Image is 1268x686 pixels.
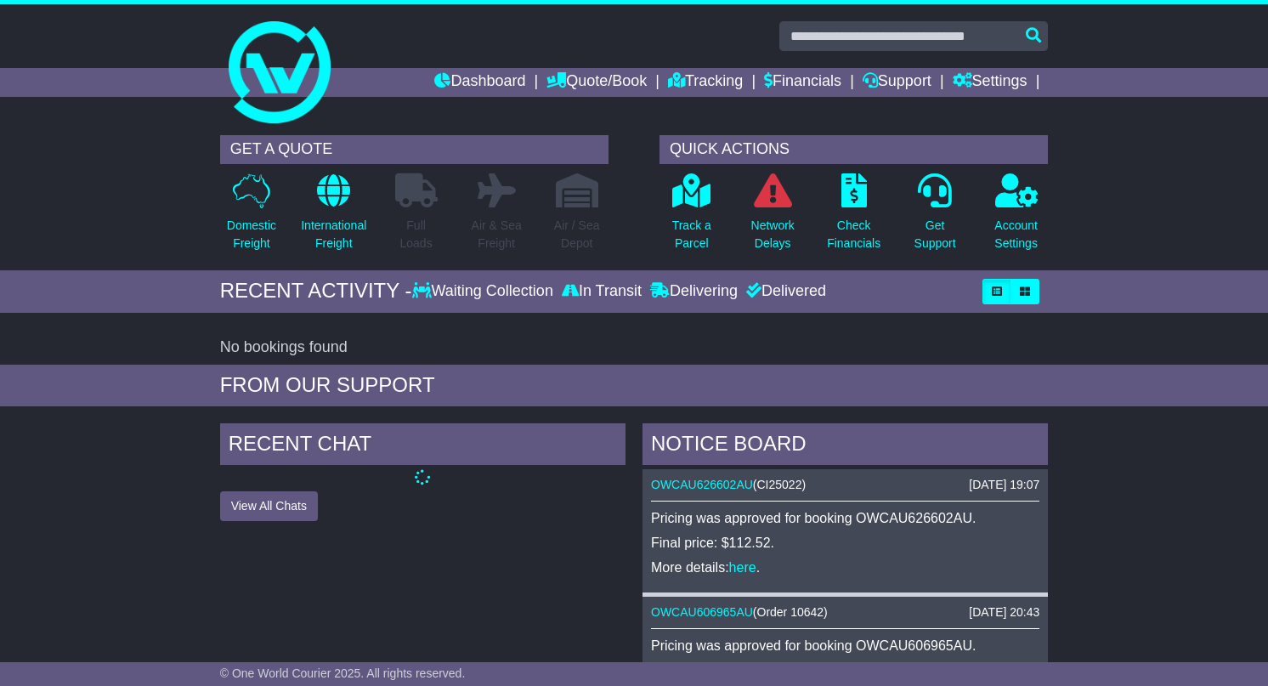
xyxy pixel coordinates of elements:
[668,68,743,97] a: Tracking
[651,478,1039,492] div: ( )
[651,535,1039,551] p: Final price: $112.52.
[993,173,1039,262] a: AccountSettings
[827,217,880,252] p: Check Financials
[826,173,881,262] a: CheckFinancials
[226,173,277,262] a: DomesticFreight
[220,338,1049,357] div: No bookings found
[220,279,412,303] div: RECENT ACTIVITY -
[651,478,753,491] a: OWCAU626602AU
[757,478,802,491] span: CI25022
[659,135,1048,164] div: QUICK ACTIONS
[651,638,1039,654] p: Pricing was approved for booking OWCAU606965AU.
[914,173,957,262] a: GetSupport
[764,68,841,97] a: Financials
[651,559,1039,575] p: More details: .
[227,217,276,252] p: Domestic Freight
[554,217,600,252] p: Air / Sea Depot
[969,605,1039,620] div: [DATE] 20:43
[646,282,742,301] div: Delivering
[300,173,367,262] a: InternationalFreight
[434,68,525,97] a: Dashboard
[651,605,753,619] a: OWCAU606965AU
[301,217,366,252] p: International Freight
[672,217,711,252] p: Track a Parcel
[220,373,1049,398] div: FROM OUR SUPPORT
[220,491,318,521] button: View All Chats
[546,68,647,97] a: Quote/Book
[751,217,795,252] p: Network Delays
[914,217,956,252] p: Get Support
[472,217,522,252] p: Air & Sea Freight
[395,217,438,252] p: Full Loads
[412,282,558,301] div: Waiting Collection
[953,68,1027,97] a: Settings
[558,282,646,301] div: In Transit
[969,478,1039,492] div: [DATE] 19:07
[651,510,1039,526] p: Pricing was approved for booking OWCAU626602AU.
[671,173,712,262] a: Track aParcel
[729,560,756,575] a: here
[750,173,795,262] a: NetworkDelays
[220,666,466,680] span: © One World Courier 2025. All rights reserved.
[994,217,1038,252] p: Account Settings
[220,135,609,164] div: GET A QUOTE
[220,423,626,469] div: RECENT CHAT
[742,282,826,301] div: Delivered
[651,605,1039,620] div: ( )
[757,605,824,619] span: Order 10642
[863,68,931,97] a: Support
[642,423,1048,469] div: NOTICE BOARD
